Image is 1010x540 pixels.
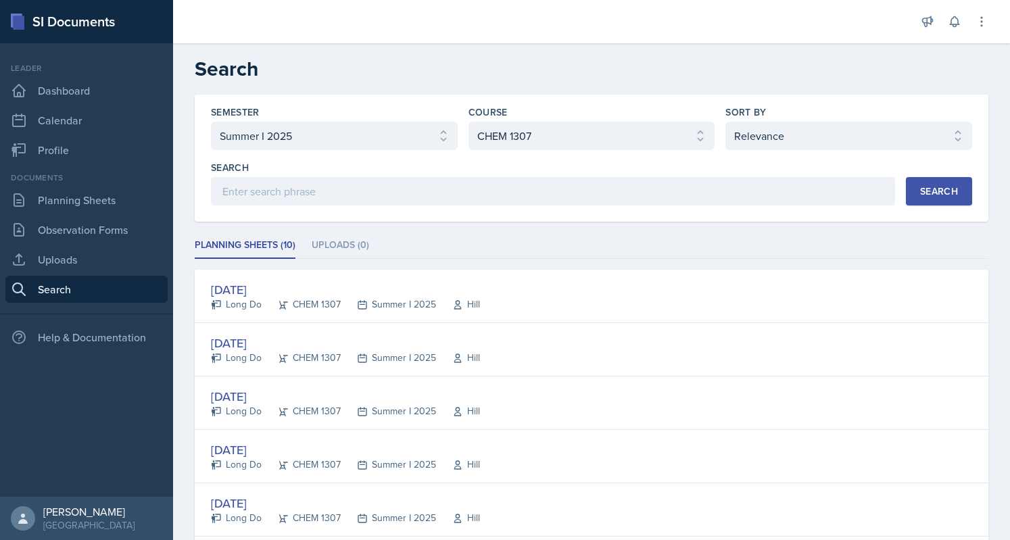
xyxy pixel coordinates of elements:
[195,232,295,259] li: Planning Sheets (10)
[5,276,168,303] a: Search
[211,351,262,365] div: Long Do
[211,161,249,174] label: Search
[262,351,341,365] div: CHEM 1307
[341,297,436,312] div: Summer I 2025
[211,387,480,406] div: [DATE]
[211,280,480,299] div: [DATE]
[436,351,480,365] div: Hill
[341,404,436,418] div: Summer I 2025
[436,458,480,472] div: Hill
[341,511,436,525] div: Summer I 2025
[906,177,972,205] button: Search
[5,107,168,134] a: Calendar
[211,458,262,472] div: Long Do
[5,77,168,104] a: Dashboard
[436,511,480,525] div: Hill
[436,297,480,312] div: Hill
[5,187,168,214] a: Planning Sheets
[262,511,341,525] div: CHEM 1307
[262,458,341,472] div: CHEM 1307
[312,232,369,259] li: Uploads (0)
[211,494,480,512] div: [DATE]
[341,458,436,472] div: Summer I 2025
[43,505,135,518] div: [PERSON_NAME]
[262,297,341,312] div: CHEM 1307
[436,404,480,418] div: Hill
[725,105,766,119] label: Sort By
[5,137,168,164] a: Profile
[5,246,168,273] a: Uploads
[195,57,988,81] h2: Search
[468,105,508,119] label: Course
[211,297,262,312] div: Long Do
[5,324,168,351] div: Help & Documentation
[5,216,168,243] a: Observation Forms
[211,105,260,119] label: Semester
[211,177,895,205] input: Enter search phrase
[5,62,168,74] div: Leader
[211,334,480,352] div: [DATE]
[43,518,135,532] div: [GEOGRAPHIC_DATA]
[341,351,436,365] div: Summer I 2025
[211,511,262,525] div: Long Do
[211,441,480,459] div: [DATE]
[5,172,168,184] div: Documents
[211,404,262,418] div: Long Do
[262,404,341,418] div: CHEM 1307
[920,186,958,197] div: Search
